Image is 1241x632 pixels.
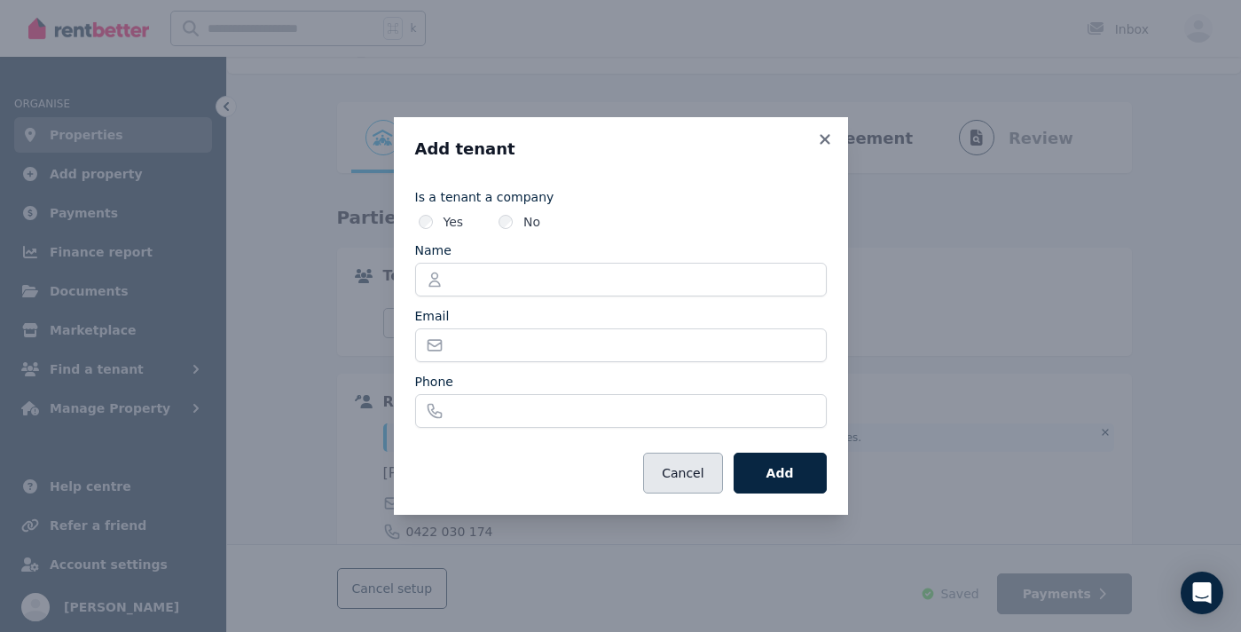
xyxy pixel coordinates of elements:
[523,213,540,231] label: No
[415,373,453,391] label: Phone
[415,307,450,325] label: Email
[444,213,464,231] label: Yes
[1181,572,1223,614] div: Open Intercom Messenger
[734,453,827,494] button: Add
[643,453,722,494] button: Cancel
[415,241,452,259] label: Name
[415,138,827,160] h3: Add tenant
[415,188,827,206] label: Is a tenant a company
